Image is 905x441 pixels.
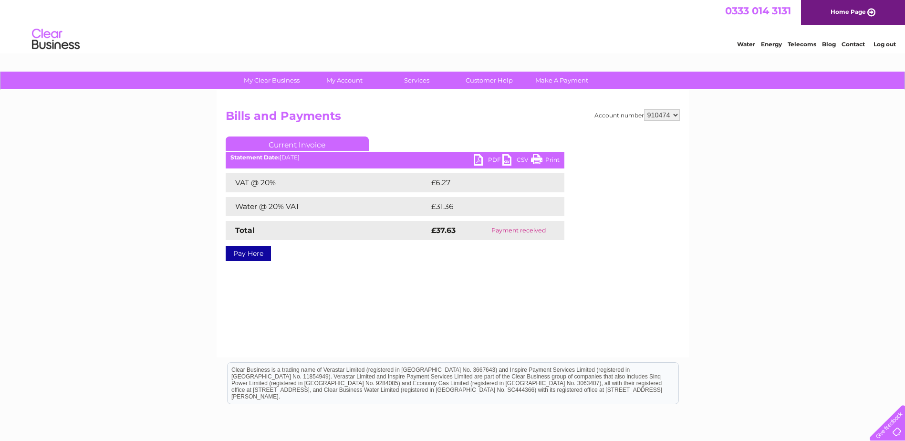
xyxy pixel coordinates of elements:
a: Pay Here [226,246,271,261]
a: PDF [474,154,502,168]
a: Contact [842,41,865,48]
strong: £37.63 [431,226,456,235]
td: Payment received [473,221,564,240]
a: Log out [874,41,896,48]
img: logo.png [31,25,80,54]
a: Blog [822,41,836,48]
a: Print [531,154,560,168]
td: VAT @ 20% [226,173,429,192]
a: CSV [502,154,531,168]
div: Clear Business is a trading name of Verastar Limited (registered in [GEOGRAPHIC_DATA] No. 3667643... [228,5,678,46]
b: Statement Date: [230,154,280,161]
td: Water @ 20% VAT [226,197,429,216]
a: Customer Help [450,72,529,89]
strong: Total [235,226,255,235]
td: £31.36 [429,197,544,216]
div: Account number [594,109,680,121]
a: Water [737,41,755,48]
a: My Account [305,72,384,89]
a: Telecoms [788,41,816,48]
a: Energy [761,41,782,48]
a: My Clear Business [232,72,311,89]
div: [DATE] [226,154,564,161]
a: Current Invoice [226,136,369,151]
a: 0333 014 3131 [725,5,791,17]
a: Services [377,72,456,89]
td: £6.27 [429,173,542,192]
a: Make A Payment [522,72,601,89]
h2: Bills and Payments [226,109,680,127]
